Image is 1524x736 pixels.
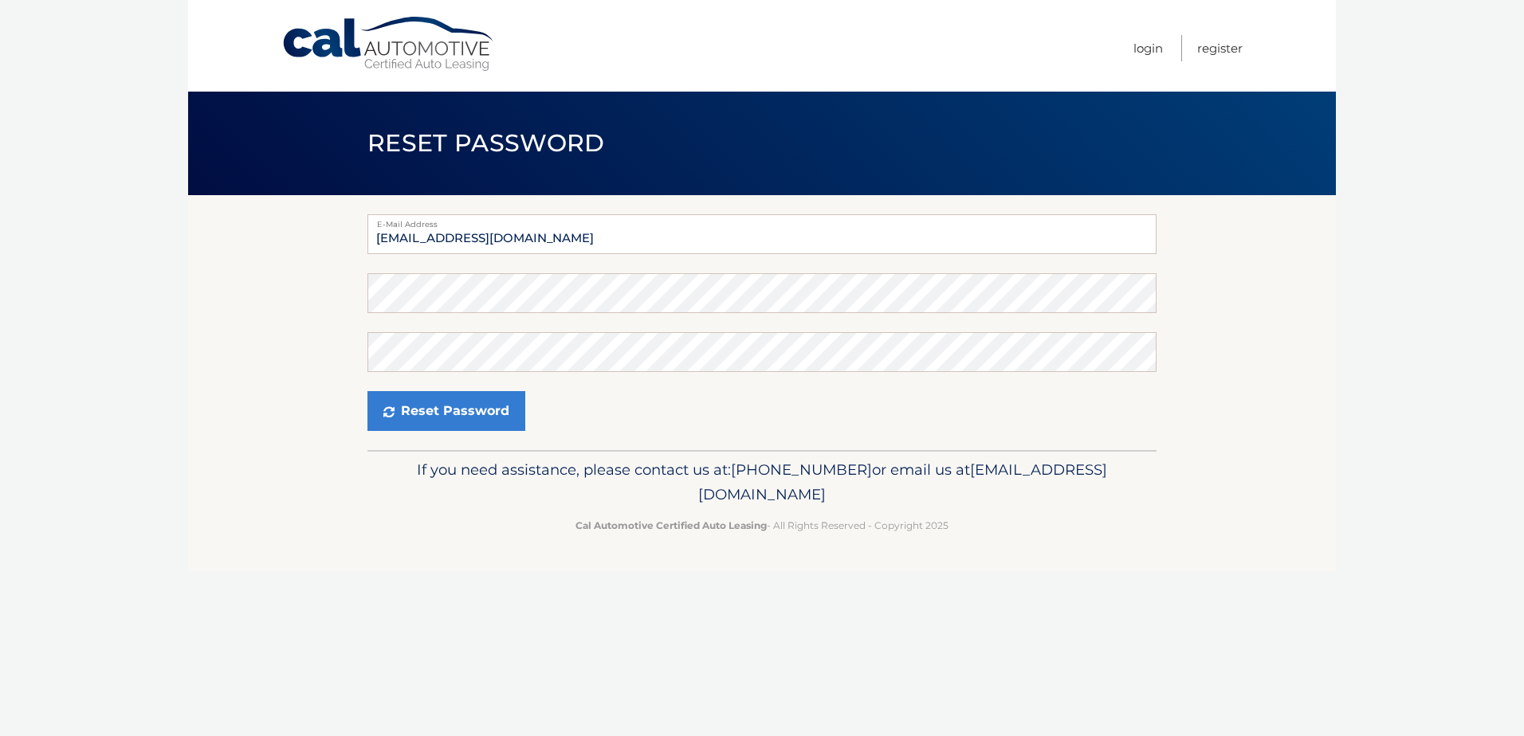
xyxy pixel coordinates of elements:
label: E-Mail Address [367,214,1157,227]
a: Cal Automotive [281,16,497,72]
strong: Cal Automotive Certified Auto Leasing [575,519,767,531]
a: Login [1133,35,1163,61]
span: [PHONE_NUMBER] [731,460,872,479]
input: E-mail Address [367,214,1157,254]
p: - All Rights Reserved - Copyright 2025 [378,517,1146,534]
button: Reset Password [367,391,525,431]
a: Register [1197,35,1243,61]
span: Reset Password [367,128,604,158]
p: If you need assistance, please contact us at: or email us at [378,457,1146,508]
